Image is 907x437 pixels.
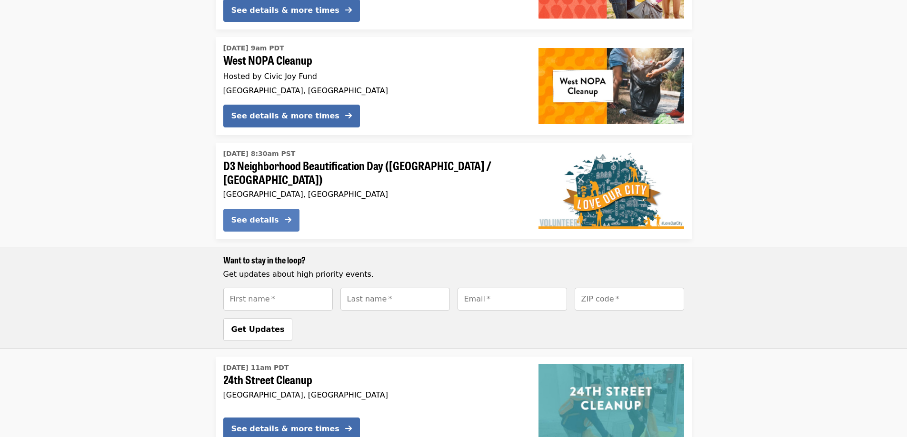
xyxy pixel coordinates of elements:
[216,143,692,239] a: See details for "D3 Neighborhood Beautification Day (North Beach / Russian Hill)"
[223,270,374,279] span: Get updates about high priority events.
[223,43,284,53] time: [DATE] 9am PDT
[223,86,523,95] div: [GEOGRAPHIC_DATA], [GEOGRAPHIC_DATA]
[231,423,339,435] div: See details & more times
[223,159,523,186] span: D3 Neighborhood Beautification Day ([GEOGRAPHIC_DATA] / [GEOGRAPHIC_DATA])
[223,105,360,127] button: See details & more times
[223,318,293,341] button: Get Updates
[223,209,299,232] button: See details
[345,111,352,120] i: arrow-right icon
[458,288,567,311] input: [object Object]
[223,390,523,399] div: [GEOGRAPHIC_DATA], [GEOGRAPHIC_DATA]
[223,149,296,159] time: [DATE] 8:30am PST
[223,53,523,67] span: West NOPA Cleanup
[231,110,339,122] div: See details & more times
[538,153,684,229] img: D3 Neighborhood Beautification Day (North Beach / Russian Hill) organized by SF Public Works
[223,72,317,81] span: Hosted by Civic Joy Fund
[231,214,279,226] div: See details
[345,424,352,433] i: arrow-right icon
[538,48,684,124] img: West NOPA Cleanup organized by Civic Joy Fund
[223,253,306,266] span: Want to stay in the loop?
[223,373,523,387] span: 24th Street Cleanup
[345,6,352,15] i: arrow-right icon
[216,37,692,135] a: See details for "West NOPA Cleanup"
[223,288,333,311] input: [object Object]
[285,215,291,224] i: arrow-right icon
[575,288,684,311] input: [object Object]
[223,190,523,199] div: [GEOGRAPHIC_DATA], [GEOGRAPHIC_DATA]
[223,363,289,373] time: [DATE] 11am PDT
[231,5,339,16] div: See details & more times
[340,288,450,311] input: [object Object]
[231,325,285,334] span: Get Updates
